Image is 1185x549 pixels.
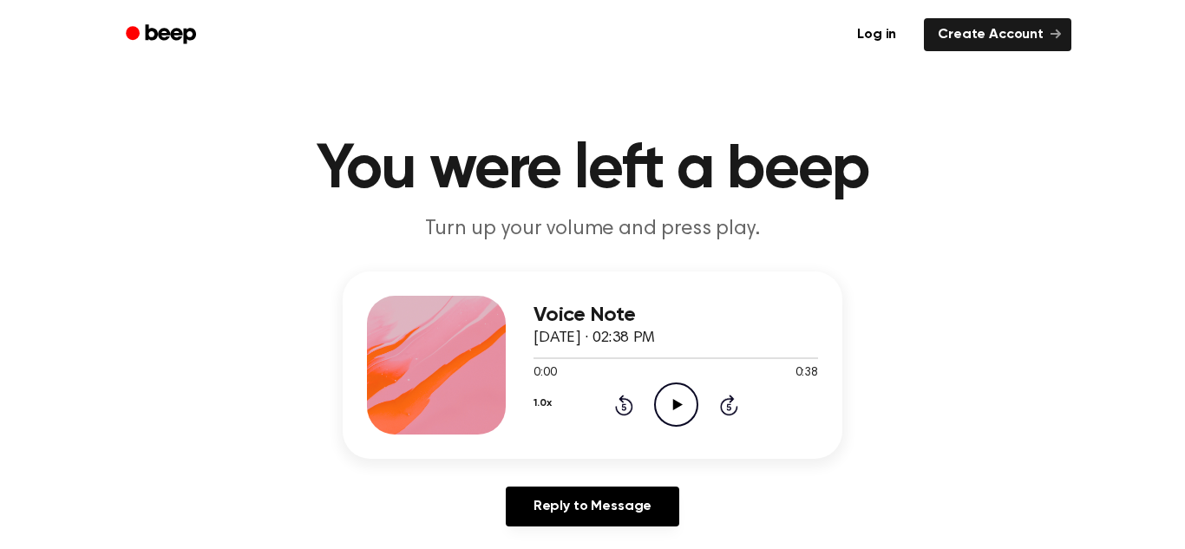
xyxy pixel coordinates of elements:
[534,330,655,346] span: [DATE] · 02:38 PM
[506,487,679,526] a: Reply to Message
[840,15,913,55] a: Log in
[534,389,551,418] button: 1.0x
[148,139,1037,201] h1: You were left a beep
[534,304,818,327] h3: Voice Note
[795,364,818,382] span: 0:38
[924,18,1071,51] a: Create Account
[259,215,926,244] p: Turn up your volume and press play.
[114,18,212,52] a: Beep
[534,364,556,382] span: 0:00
